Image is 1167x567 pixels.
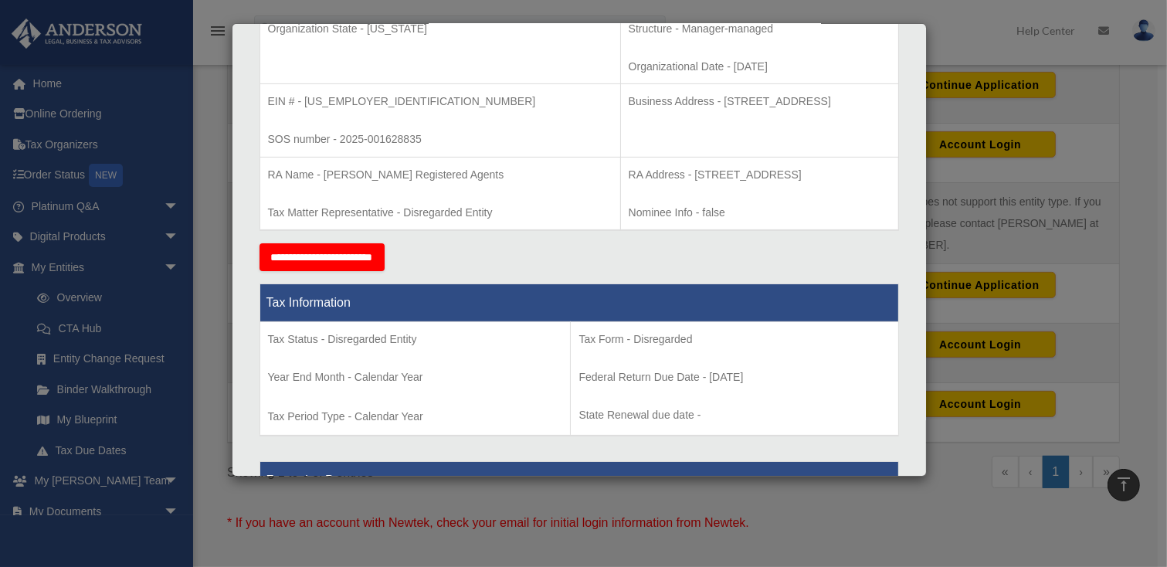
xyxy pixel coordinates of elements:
p: Federal Return Due Date - [DATE] [578,368,890,387]
p: Tax Form - Disregarded [578,330,890,349]
p: EIN # - [US_EMPLOYER_IDENTIFICATION_NUMBER] [268,92,612,111]
p: RA Address - [STREET_ADDRESS] [629,165,891,185]
p: Business Address - [STREET_ADDRESS] [629,92,891,111]
p: Tax Status - Disregarded Entity [268,330,563,349]
p: Structure - Manager-managed [629,19,891,39]
p: RA Name - [PERSON_NAME] Registered Agents [268,165,612,185]
p: Nominee Info - false [629,203,891,222]
p: State Renewal due date - [578,406,890,425]
th: Formation Progress [260,462,898,500]
td: Tax Period Type - Calendar Year [260,322,571,436]
p: Organization State - [US_STATE] [268,19,612,39]
p: Year End Month - Calendar Year [268,368,563,387]
p: Organizational Date - [DATE] [629,57,891,76]
p: SOS number - 2025-001628835 [268,130,612,149]
p: Tax Matter Representative - Disregarded Entity [268,203,612,222]
th: Tax Information [260,284,898,322]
